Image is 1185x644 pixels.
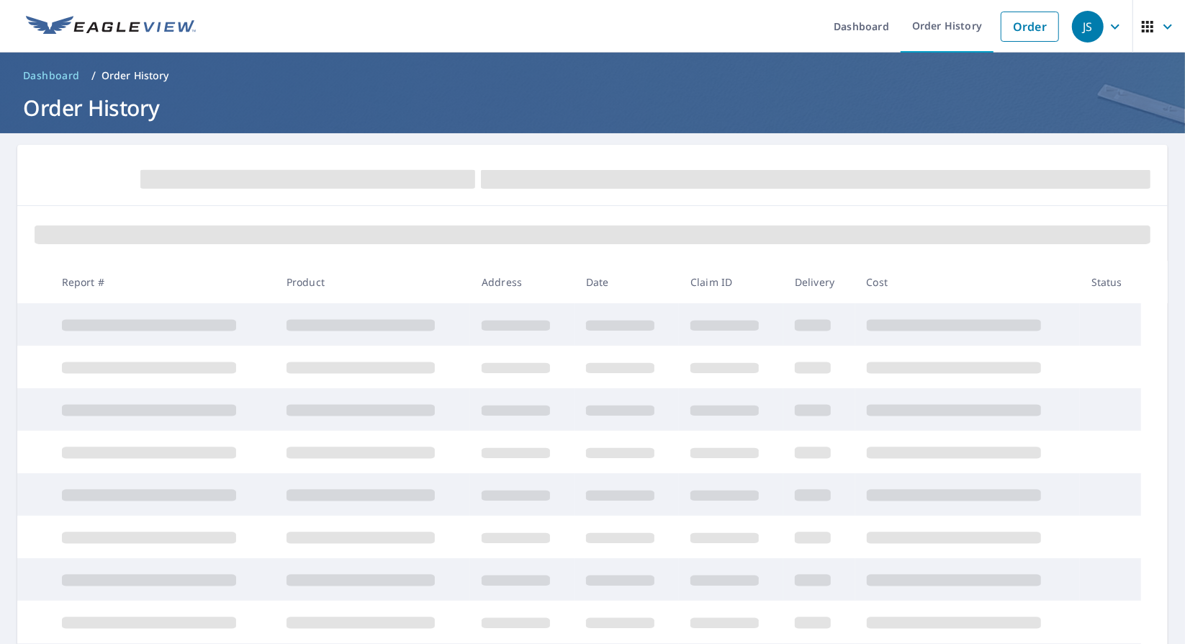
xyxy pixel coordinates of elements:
th: Cost [855,261,1080,303]
th: Product [275,261,470,303]
nav: breadcrumb [17,64,1168,87]
th: Date [575,261,679,303]
th: Report # [50,261,275,303]
div: JS [1072,11,1104,43]
th: Claim ID [679,261,783,303]
p: Order History [102,68,169,83]
a: Dashboard [17,64,86,87]
th: Address [470,261,575,303]
th: Delivery [783,261,855,303]
th: Status [1080,261,1141,303]
span: Dashboard [23,68,80,83]
img: EV Logo [26,16,196,37]
h1: Order History [17,93,1168,122]
li: / [91,67,96,84]
a: Order [1001,12,1059,42]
